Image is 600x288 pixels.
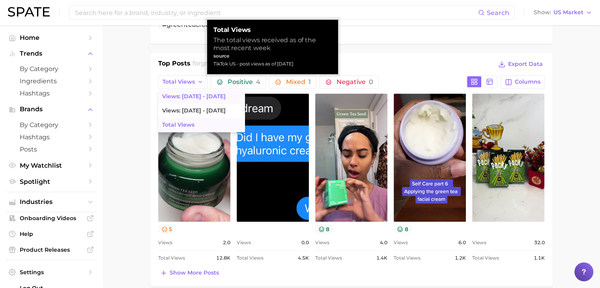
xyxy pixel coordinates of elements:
[394,253,421,263] span: Total Views
[301,238,309,247] span: 0.0
[20,65,83,73] span: by Category
[20,146,83,153] span: Posts
[533,253,544,263] span: 1.1k
[201,60,254,67] span: green tea cream
[20,215,83,222] span: Onboarding Videos
[534,238,544,247] span: 32.0
[6,196,96,208] button: Industries
[6,75,96,87] a: Ingredients
[213,26,332,34] strong: Total Views
[472,238,486,247] span: Views
[496,59,544,70] button: Export Data
[6,244,96,256] a: Product Releases
[298,253,309,263] span: 4.5k
[6,176,96,188] a: Spotlight
[534,10,551,15] span: Show
[532,7,594,18] button: ShowUS Market
[6,119,96,131] a: by Category
[6,131,96,143] a: Hashtags
[315,225,333,233] button: 8
[20,230,83,238] span: Help
[223,238,230,247] span: 2.0
[315,253,342,263] span: Total Views
[20,133,83,141] span: Hashtags
[213,53,230,59] strong: source
[216,253,230,263] span: 12.8k
[20,90,83,97] span: Hashtags
[20,162,83,169] span: My Watchlist
[237,253,264,263] span: Total Views
[6,159,96,172] a: My Watchlist
[308,78,310,86] span: 1
[6,87,96,99] a: Hashtags
[458,238,466,247] span: 6.0
[315,238,329,247] span: Views
[20,246,83,253] span: Product Releases
[553,10,583,15] span: US Market
[6,143,96,155] a: Posts
[227,79,260,85] span: Positive
[6,63,96,75] a: by Category
[163,79,195,85] span: Total Views
[158,267,221,279] button: Show more posts
[487,9,509,17] span: Search
[256,78,260,86] span: 4
[20,178,83,185] span: Spotlight
[6,212,96,224] a: Onboarding Videos
[158,238,172,247] span: Views
[162,122,194,128] span: Total Views
[166,21,185,28] span: green
[368,78,373,86] span: 0
[20,106,83,113] span: Brands
[515,79,540,85] span: Columns
[158,90,245,132] ul: Total Views
[394,238,408,247] span: Views
[472,253,499,263] span: Total Views
[213,60,332,68] div: TikTok US - post views as of [DATE]
[20,198,83,206] span: Industries
[6,48,96,60] button: Trends
[6,266,96,278] a: Settings
[185,21,196,28] span: tea
[20,121,83,129] span: by Category
[286,79,310,85] span: Mixed
[158,253,185,263] span: Total Views
[20,77,83,85] span: Ingredients
[158,75,208,89] button: Total Views
[6,103,96,115] button: Brands
[158,59,191,71] h1: Top Posts
[376,253,387,263] span: 1.4k
[380,238,387,247] span: 4.0
[74,6,478,19] input: Search here for a brand, industry, or ingredient
[162,107,226,114] span: Views: [DATE] - [DATE]
[196,21,216,28] span: cream
[213,36,332,52] div: The total views received as of the most recent week
[508,61,543,67] span: Export Data
[158,225,176,233] button: 5
[170,269,219,276] span: Show more posts
[193,59,254,71] h2: for
[237,238,251,247] span: Views
[455,253,466,263] span: 1.2k
[20,50,83,57] span: Trends
[20,34,83,41] span: Home
[6,228,96,240] a: Help
[8,7,50,17] img: SPATE
[336,79,373,85] span: Negative
[394,225,411,233] button: 8
[20,269,83,276] span: Settings
[162,93,226,100] span: Views: [DATE] - [DATE]
[6,32,96,44] a: Home
[501,75,544,89] button: Columns
[162,21,216,28] span: #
